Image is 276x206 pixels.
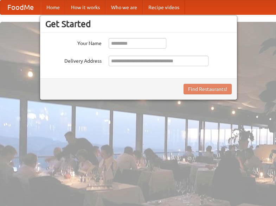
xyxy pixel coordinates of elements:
[45,19,232,29] h3: Get Started
[41,0,65,14] a: Home
[105,0,143,14] a: Who we are
[143,0,185,14] a: Recipe videos
[65,0,105,14] a: How it works
[45,56,102,64] label: Delivery Address
[45,38,102,47] label: Your Name
[0,0,41,14] a: FoodMe
[184,84,232,94] button: Find Restaurants!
